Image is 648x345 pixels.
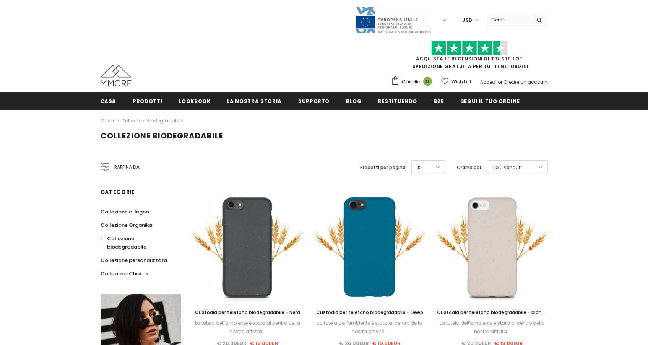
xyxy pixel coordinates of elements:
span: Custodia per telefono biodegradabile - Deep Sea Blue [316,309,427,324]
a: Casa [101,116,114,125]
span: Wish List [451,78,471,86]
a: Custodia per telefono biodegradabile - bianco naturale [437,308,547,317]
img: Javni Razpis [355,6,432,34]
div: La tutela dell'ambiente è stata al centro della nostra attività... [192,319,303,336]
img: Fidati di Pilot Stars [431,41,508,55]
a: Carrello 0 [391,76,436,88]
span: 12 [417,164,422,171]
span: Carrello [402,78,420,86]
a: Lookbook [179,92,210,109]
a: Javni Razpis [355,16,432,23]
a: supporto [298,92,330,109]
div: La tutela dell'ambiente è stata al centro della nostra attività... [314,319,425,336]
a: Segui il tuo ordine [461,92,520,109]
a: B2B [434,92,444,109]
a: Wish List [441,75,471,88]
span: Collezione biodegradabile [107,235,146,251]
span: Restituendo [378,98,417,105]
span: Casa [101,98,117,105]
a: Casa [101,92,117,109]
input: Search Site [487,14,531,25]
span: SPEDIZIONE GRATUITA PER TUTTI GLI ORDINI [391,44,548,70]
span: Lookbook [179,98,210,105]
span: Collezione Organika [101,221,152,229]
span: Blog [346,98,362,105]
div: La tutela dell'ambiente è stata al centro della nostra attività... [437,319,547,336]
span: Segui il tuo ordine [461,98,520,105]
a: Blog [346,92,362,109]
a: Collezione Organika [101,218,152,232]
span: Custodia per telefono biodegradabile - Nera [195,309,300,316]
a: Custodia per telefono biodegradabile - Nera [192,308,303,317]
span: supporto [298,98,330,105]
span: Collezione personalizzata [101,257,167,264]
a: Prodotti [133,92,162,109]
a: Acquista le recensioni di TrustPilot [416,55,523,62]
a: Accedi [480,79,497,85]
img: Casi MMORE [101,65,131,86]
a: La nostra storia [227,92,282,109]
a: Restituendo [378,92,417,109]
span: Collezione di legno [101,208,149,215]
span: Raffina da [114,163,140,171]
a: Custodia per telefono biodegradabile - Deep Sea Blue [314,308,425,317]
span: Collezione Chakra [101,270,148,277]
span: or [498,79,502,85]
label: Ordina per [457,164,481,171]
a: Collezione personalizzata [101,254,167,267]
a: Creare un account [503,79,548,85]
span: La nostra storia [227,98,282,105]
span: 0 [423,77,432,86]
a: Collezione di legno [101,205,149,218]
span: I più venduti [493,164,521,171]
a: Collezione Chakra [101,267,148,280]
a: Collezione biodegradabile [101,232,172,254]
span: Categorie [101,188,135,196]
span: Custodia per telefono biodegradabile - bianco naturale [437,309,547,324]
span: USD [462,16,472,24]
label: Prodotti per pagina [360,164,406,171]
span: B2B [434,98,444,105]
a: Collezione biodegradabile [121,117,183,124]
span: Prodotti [133,98,162,105]
span: Collezione biodegradabile [101,130,223,141]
